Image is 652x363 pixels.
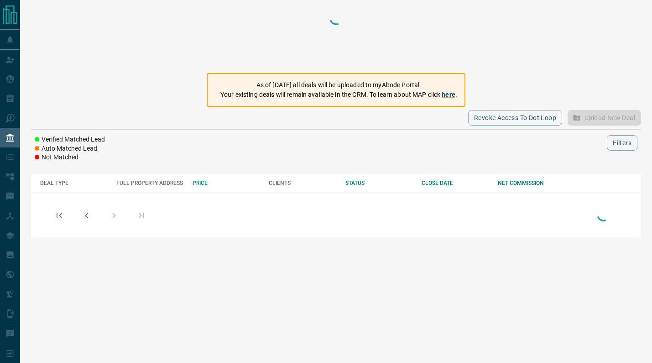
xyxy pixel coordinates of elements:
div: CLOSE DATE [422,180,489,186]
div: CLIENTS [269,180,336,186]
li: Verified Matched Lead [35,135,105,144]
div: Loading [327,9,345,64]
div: Loading [595,205,613,225]
p: Your existing deals will remain available in the CRM. To learn about MAP click . [220,90,457,100]
li: Not Matched [35,153,105,162]
div: FULL PROPERTY ADDRESS [116,180,183,186]
div: NET COMMISSION [498,180,565,186]
button: Filters [607,135,637,151]
p: As of [DATE] all deals will be uploaded to myAbode Portal. [220,80,457,90]
button: Revoke Access to Dot Loop [468,110,562,126]
a: here [442,91,455,98]
div: STATUS [345,180,412,186]
li: Auto Matched Lead [35,144,105,153]
div: PRICE [193,180,260,186]
div: DEAL TYPE [40,180,107,186]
